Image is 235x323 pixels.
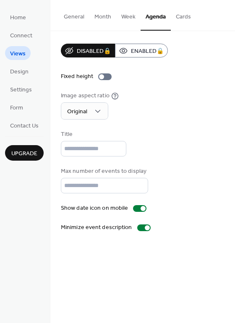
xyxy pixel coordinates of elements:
span: Settings [10,86,32,94]
span: Design [10,68,29,76]
button: Upgrade [5,145,44,161]
span: Home [10,13,26,22]
a: Settings [5,82,37,96]
a: Form [5,100,28,114]
div: Max number of events to display [61,167,146,176]
div: Image aspect ratio [61,91,110,100]
span: Connect [10,31,32,40]
a: Connect [5,28,37,42]
div: Show date icon on mobile [61,204,128,213]
a: Design [5,64,34,78]
span: Original [67,106,87,117]
a: Views [5,46,31,60]
a: Home [5,10,31,24]
span: Contact Us [10,122,39,130]
span: Upgrade [11,149,37,158]
a: Contact Us [5,118,44,132]
span: Views [10,49,26,58]
div: Fixed height [61,72,93,81]
div: Minimize event description [61,223,132,232]
div: Title [61,130,125,139]
span: Form [10,104,23,112]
